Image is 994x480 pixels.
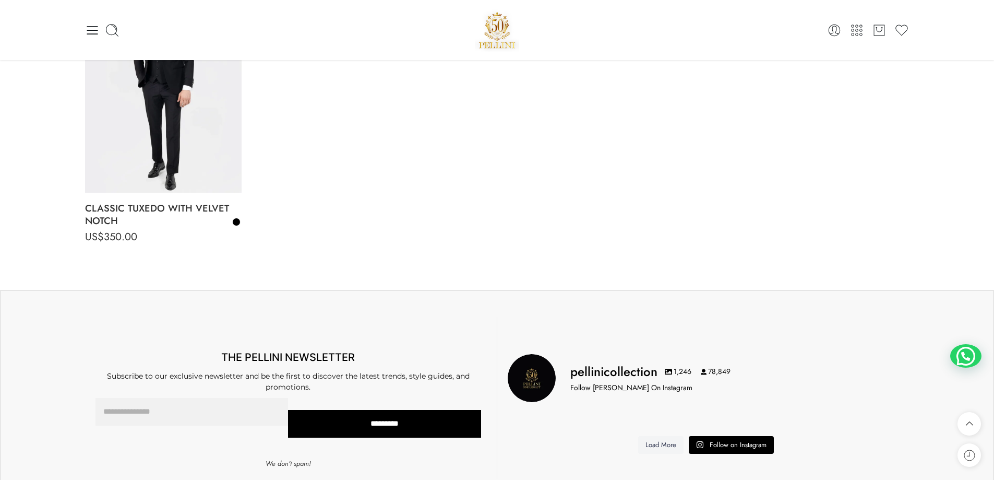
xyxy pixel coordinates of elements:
a: Black [232,217,241,227]
a: Load More [638,436,684,454]
a: Pellini Collection pellinicollection 1,246 78,849 Follow [PERSON_NAME] On Instagram [508,354,904,402]
input: Email Address * [95,398,289,426]
a: Wishlist [894,23,909,38]
span: 78,849 [701,367,730,377]
a: CLASSIC TUXEDO WITH VELVET NOTCH [85,198,242,231]
a: Pellini - [475,8,520,52]
bdi: 350.00 [85,229,137,244]
span: 1,246 [665,367,691,377]
img: Pellini [475,8,520,52]
svg: Instagram [696,441,704,449]
span: THE PELLINI NEWSLETTER [221,351,355,364]
h3: pellinicollection [570,363,657,381]
p: Follow [PERSON_NAME] On Instagram [570,382,692,393]
span: US$ [85,229,104,244]
span: Subscribe to our exclusive newsletter and be the first to discover the latest trends, style guide... [107,371,470,392]
span: Follow on Instagram [710,440,767,450]
span: Load More [645,440,676,450]
a: Cart [872,23,887,38]
a: Instagram Follow on Instagram [689,436,774,454]
em: We don’t spam! [266,459,311,469]
a: Login / Register [827,23,842,38]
